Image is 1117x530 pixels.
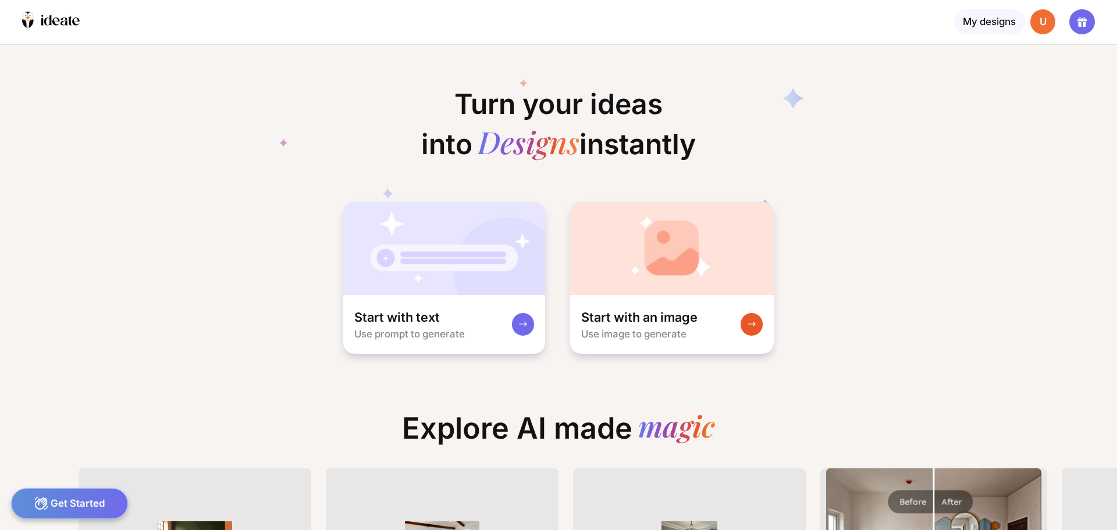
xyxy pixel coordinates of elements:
[954,9,1025,34] div: My designs
[354,328,465,340] div: Use prompt to generate
[1030,9,1055,34] div: U
[581,309,698,326] div: Start with an image
[638,411,715,446] div: magic
[570,202,774,295] img: startWithImageCardBg.jpg
[11,488,128,519] div: Get Started
[354,309,440,326] div: Start with text
[343,202,546,295] img: startWithTextCardBg.jpg
[581,328,686,340] div: Use image to generate
[391,411,726,457] div: Explore AI made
